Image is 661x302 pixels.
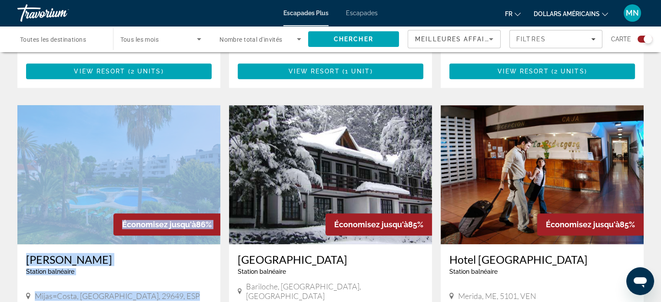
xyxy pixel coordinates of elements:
[534,10,600,17] font: dollars américains
[20,36,86,43] span: Toutes les destinations
[621,4,644,22] button: Menu utilisateur
[449,268,498,275] span: Station balnéaire
[35,291,200,301] span: Mijas=Costa, [GEOGRAPHIC_DATA], 29649, ESP
[26,63,212,79] button: View Resort(2 units)
[334,36,373,43] span: Chercher
[509,30,602,48] button: Filters
[554,68,585,75] span: 2 units
[516,36,546,43] span: Filtres
[345,68,370,75] span: 1 unit
[326,213,432,236] div: 85%
[441,105,644,244] img: Hotel La Pedregosa
[346,10,378,17] a: Escapades
[229,105,432,244] img: Casa del Lago
[549,68,587,75] span: ( )
[219,36,282,43] span: Nombre total d'invités
[246,282,423,301] span: Bariloche, [GEOGRAPHIC_DATA], [GEOGRAPHIC_DATA]
[120,36,159,43] span: Tous les mois
[497,68,548,75] span: View Resort
[17,105,220,244] img: Ona Campanario
[26,253,212,266] a: [PERSON_NAME]
[308,31,399,47] button: Search
[546,220,620,229] span: Économisez jusqu'à
[238,253,423,266] a: [GEOGRAPHIC_DATA]
[534,7,608,20] button: Changer de devise
[122,220,196,229] span: Économisez jusqu'à
[74,68,125,75] span: View Resort
[626,267,654,295] iframe: Bouton de lancement de la fenêtre de messagerie
[126,68,164,75] span: ( )
[334,220,408,229] span: Économisez jusqu'à
[449,253,635,266] a: Hotel [GEOGRAPHIC_DATA]
[288,68,339,75] span: View Resort
[113,213,220,236] div: 86%
[505,7,521,20] button: Changer de langue
[340,68,373,75] span: ( )
[537,213,644,236] div: 85%
[238,268,286,275] span: Station balnéaire
[611,33,631,45] span: Carte
[415,36,498,43] span: Meilleures affaires
[131,68,161,75] span: 2 units
[458,291,536,301] span: Merida, ME, 5101, VEN
[505,10,512,17] font: fr
[17,2,104,24] a: Travorium
[20,34,102,45] input: Select destination
[238,63,423,79] button: View Resort(1 unit)
[415,34,493,44] mat-select: Sort by
[626,8,639,17] font: MN
[26,268,74,275] span: Station balnéaire
[449,63,635,79] button: View Resort(2 units)
[283,10,329,17] a: Escapades Plus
